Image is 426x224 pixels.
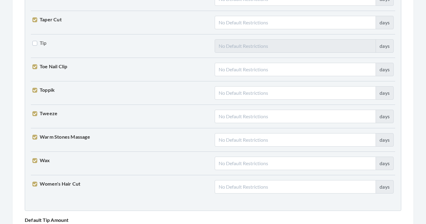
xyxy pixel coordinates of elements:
[215,86,376,100] input: No Default Restrictions
[376,157,394,170] div: days
[376,63,394,76] div: days
[376,133,394,147] div: days
[32,16,62,23] label: Taper Cut
[32,157,50,164] label: Wax
[32,63,67,70] label: Toe Nail Clip
[376,180,394,194] div: days
[215,16,376,29] input: No Default Restrictions
[215,133,376,147] input: No Default Restrictions
[32,180,80,187] label: Women's Hair Cut
[215,180,376,194] input: No Default Restrictions
[376,16,394,29] div: days
[32,86,55,94] label: Toppik
[32,39,47,47] label: Tip
[376,110,394,123] div: days
[376,86,394,100] div: days
[32,110,57,117] label: Tweeze
[215,63,376,76] input: No Default Restrictions
[215,157,376,170] input: No Default Restrictions
[376,39,394,53] div: days
[32,133,90,140] label: Warm Stones Massage
[215,110,376,123] input: No Default Restrictions
[215,39,376,53] input: No Default Restrictions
